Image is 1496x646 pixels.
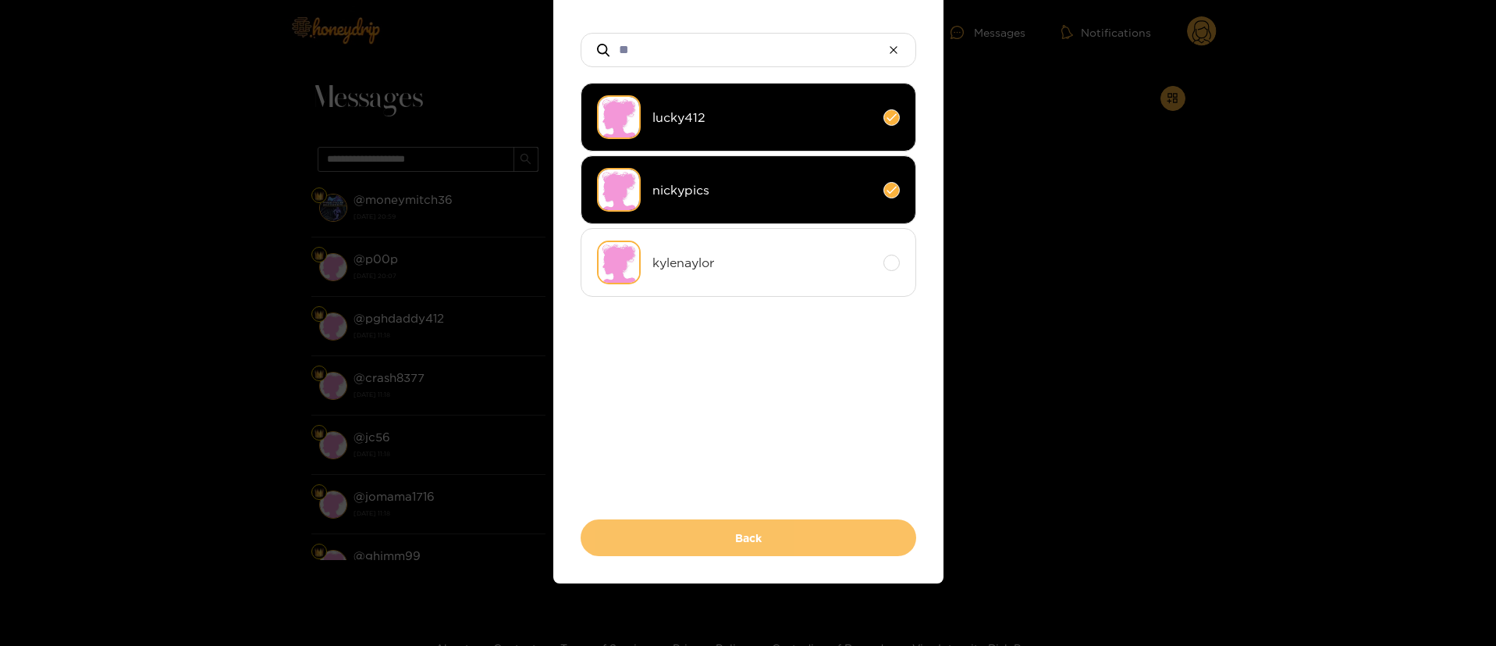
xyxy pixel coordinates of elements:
img: no-avatar.png [597,241,641,284]
span: kylenaylor [652,254,872,272]
button: Back [581,519,916,556]
span: nickypics [652,181,872,199]
img: no-avatar.png [597,95,641,139]
span: lucky412 [652,109,872,127]
img: no-avatar.png [597,168,641,212]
